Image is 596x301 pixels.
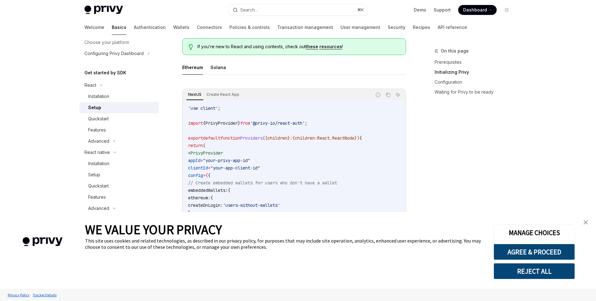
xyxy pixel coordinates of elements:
[341,20,380,35] a: User management
[287,135,290,141] span: }
[188,158,201,163] span: appId
[79,113,159,124] a: Quickstart
[463,7,487,13] span: Dashboard
[435,87,517,97] a: Waiting for Privy to be ready
[229,20,270,35] a: Policies & controls
[220,135,240,141] span: function
[580,216,592,229] a: close banner
[205,173,208,178] span: {
[201,158,203,163] span: =
[79,203,159,214] button: Advanced
[203,158,250,163] span: "your-privy-app-id"
[332,135,354,141] span: ReactNode
[210,60,226,75] button: Solana
[208,165,210,171] span: =
[79,192,159,203] a: Features
[188,188,228,193] span: embeddedWallets:
[88,182,109,190] div: Quickstart
[188,180,337,186] span: // Create embedded wallets for users who don't have a wallet
[205,120,238,126] span: PrivyProvider
[435,77,517,87] a: Configuration
[188,143,203,148] span: return
[434,7,451,13] a: Support
[31,289,58,300] a: Tracker Details
[210,165,260,171] span: "your-app-client-id"
[88,126,106,134] div: Features
[458,5,497,15] a: Dashboard
[305,120,307,126] span: ;
[88,137,109,145] div: Advanced
[88,171,100,178] div: Setup
[88,193,106,201] div: Features
[295,135,315,141] span: children
[319,44,342,49] a: resources
[6,289,31,300] a: Privacy Policy
[292,135,295,141] span: {
[197,20,222,35] a: Connectors
[228,188,230,193] span: {
[494,225,575,241] button: MANAGE CHOICES
[79,158,159,169] a: Installation
[134,20,166,35] a: Authentication
[357,7,364,12] span: ⌘ K
[354,135,359,141] span: })
[306,44,318,49] a: these
[88,115,109,123] div: Quickstart
[197,44,400,50] span: If you’re new to React and using contexts, check out !
[79,147,159,158] button: React native
[79,169,159,180] a: Setup
[205,91,241,98] div: Create React App
[79,91,159,102] a: Installation
[359,135,362,141] span: {
[188,210,191,215] span: }
[88,160,109,167] div: Installation
[188,120,203,126] span: import
[186,91,203,98] div: NextJS
[191,150,223,156] span: PrivyProvider
[494,263,575,279] button: REJECT ALL
[228,4,368,16] button: Search...⌘K
[494,244,575,260] button: AGREE & PROCEED
[502,5,512,15] button: Toggle dark mode
[277,20,333,35] a: Transaction management
[330,135,332,141] span: .
[203,173,205,178] span: =
[584,220,588,225] img: close banner
[240,120,250,126] span: from
[290,135,292,141] span: :
[84,81,96,89] div: React
[435,67,517,77] a: Initializing Privy
[203,143,205,148] span: (
[88,104,101,111] div: Setup
[88,205,109,212] div: Advanced
[388,20,405,35] a: Security
[189,44,193,50] svg: Tip
[79,80,159,91] button: React
[441,47,469,55] span: On this page
[112,20,126,35] a: Basics
[223,202,280,208] span: 'users-without-wallets'
[315,135,317,141] span: :
[218,105,220,111] span: ;
[79,102,159,113] a: Setup
[394,91,402,99] button: Ask AI
[413,20,430,35] a: Recipes
[85,238,484,250] div: This site uses cookies and related technologies, as described in our privacy policy, for purposes...
[210,195,213,201] span: {
[238,120,240,126] span: }
[182,60,203,75] button: Ethereum
[84,69,126,76] h5: Get started by SDK
[250,120,305,126] span: '@privy-io/react-auth'
[84,149,110,156] div: React native
[268,135,287,141] span: children
[84,6,123,14] img: light logo
[188,173,203,178] span: config
[188,150,191,156] span: <
[374,91,382,99] button: Report incorrect code
[84,50,144,57] div: Configuring Privy Dashboard
[438,20,467,35] a: API reference
[240,6,258,14] div: Search...
[79,48,159,59] button: Configuring Privy Dashboard
[317,135,330,141] span: React
[188,135,203,141] span: export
